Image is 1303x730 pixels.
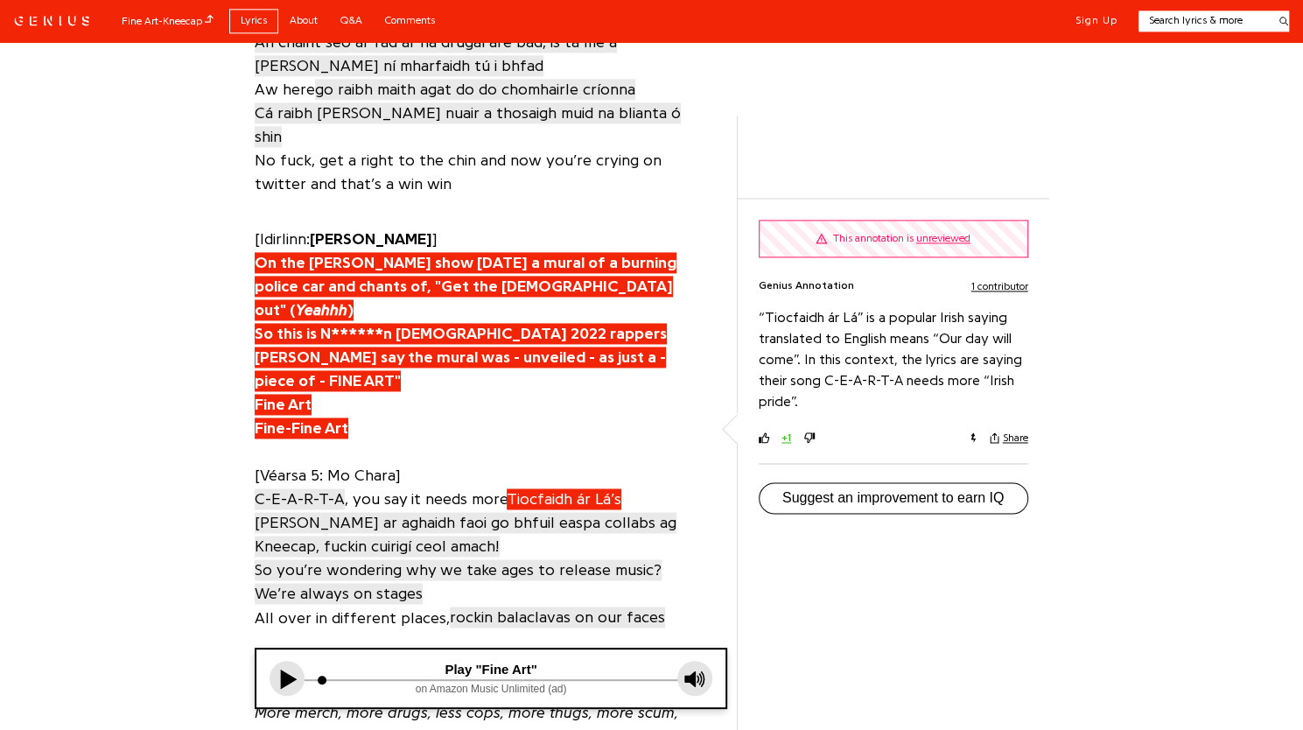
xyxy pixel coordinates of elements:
a: So you’re wondering why we take ages to release music? We’re always on stages [255,558,662,606]
iframe: Advertisement [753,133,1033,177]
a: On the [PERSON_NAME] show [DATE] a mural of a burning police car and chants of, "Get the [DEMOGRA... [255,251,676,440]
a: Comments [374,9,446,32]
span: So you’re wondering why we take ages to release music? We’re always on stages [255,559,662,604]
span: [PERSON_NAME] ar aghaidh faoi go bhfuil easpa collabs ag Kneecap, fuckin cuirigí ceol amach! [255,512,676,557]
a: Lyrics [229,9,278,32]
div: This annotation is [833,231,970,246]
a: About [278,9,329,32]
iframe: Tonefuse player [256,649,725,707]
a: Tiocfaidh ár Lá’s [507,488,621,511]
p: “Tiocfaidh ár Lá” is a popular Irish saying translated to English means “Our day will come”. In t... [759,307,1028,412]
div: Fine Art - Kneecap [122,12,214,29]
a: Q&A [329,9,374,32]
span: Share [1003,432,1028,444]
span: rockin balaclavas on our faces [450,607,665,628]
span: C-E-A-R-T-A [255,488,345,509]
span: On the [PERSON_NAME] show [DATE] a mural of a burning police car and chants of, "Get the [DEMOGRA... [255,252,676,439]
button: Suggest an improvement to earn IQ [759,482,1028,514]
span: Genius Annotation [759,278,854,293]
input: Search lyrics & more [1138,13,1269,28]
a: An chaint seo ar fad ar na drugaí are bad, is tá mé a [PERSON_NAME] ní mharfaidh tú i bhfad [255,31,617,78]
a: C-E-A-R-T-A [255,488,345,511]
button: Sign Up [1075,14,1117,28]
button: Share [990,432,1028,444]
a: go raibh maith agat do do chomhairle críonna [315,78,635,102]
button: 1 contributor [971,278,1028,293]
i: Yeahhh [296,302,347,318]
a: [PERSON_NAME] ar aghaidh faoi go bhfuil easpa collabs ag Kneecap, fuckin cuirigí ceol amach! [255,511,676,558]
svg: downvote [804,432,815,443]
span: Tiocfaidh ár Lá’s [507,488,621,509]
button: +1 [780,431,794,446]
span: go raibh maith agat do do chomhairle críonna [315,79,635,100]
b: [PERSON_NAME] [310,231,432,247]
span: unreviewed [916,233,970,243]
a: Cá raibh [PERSON_NAME] nuair a thosaigh muid na blianta ó shin [255,102,681,149]
svg: upvote [759,432,769,443]
a: rockin balaclavas on our faces [450,606,665,629]
span: Cá raibh [PERSON_NAME] nuair a thosaigh muid na blianta ó shin [255,102,681,147]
